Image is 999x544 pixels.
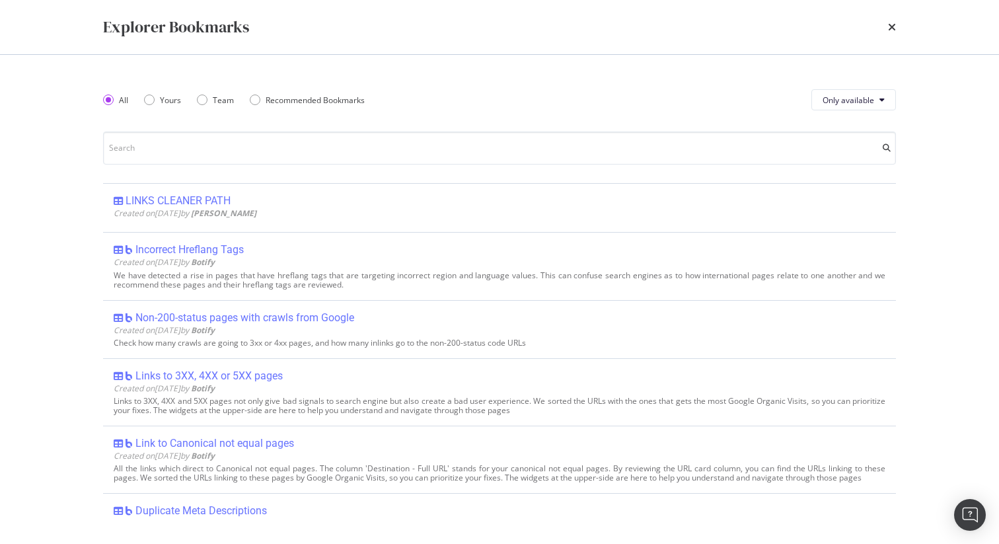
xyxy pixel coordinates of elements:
[114,383,215,394] span: Created on [DATE] by
[103,95,128,106] div: All
[114,397,885,415] div: Links to 3XX, 4XX and 5XX pages not only give bad signals to search engine but also create a bad ...
[191,450,215,461] b: Botify
[191,256,215,268] b: Botify
[135,311,354,325] div: Non-200-status pages with crawls from Google
[191,208,256,219] b: [PERSON_NAME]
[114,256,215,268] span: Created on [DATE] by
[126,194,231,208] div: LINKS CLEANER PATH
[811,89,896,110] button: Only available
[114,338,885,348] div: Check how many crawls are going to 3xx or 4xx pages, and how many inlinks go to the non-200-statu...
[103,16,249,38] div: Explorer Bookmarks
[114,464,885,483] div: All the links which direct to Canonical not equal pages. The column 'Destination - Full URL' stan...
[191,325,215,336] b: Botify
[135,243,244,256] div: Incorrect Hreflang Tags
[114,325,215,336] span: Created on [DATE] by
[114,518,215,529] span: Created on [DATE] by
[954,499,986,531] div: Open Intercom Messenger
[250,95,365,106] div: Recommended Bookmarks
[266,95,365,106] div: Recommended Bookmarks
[144,95,181,106] div: Yours
[114,450,215,461] span: Created on [DATE] by
[160,95,181,106] div: Yours
[197,95,234,106] div: Team
[103,132,896,165] input: Search
[135,369,283,383] div: Links to 3XX, 4XX or 5XX pages
[119,95,128,106] div: All
[191,518,215,529] b: Botify
[135,437,294,450] div: Link to Canonical not equal pages
[114,208,256,219] span: Created on [DATE] by
[213,95,234,106] div: Team
[888,16,896,38] div: times
[823,95,874,106] span: Only available
[191,383,215,394] b: Botify
[114,271,885,290] div: We have detected a rise in pages that have hreflang tags that are targeting incorrect region and ...
[135,504,267,518] div: Duplicate Meta Descriptions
